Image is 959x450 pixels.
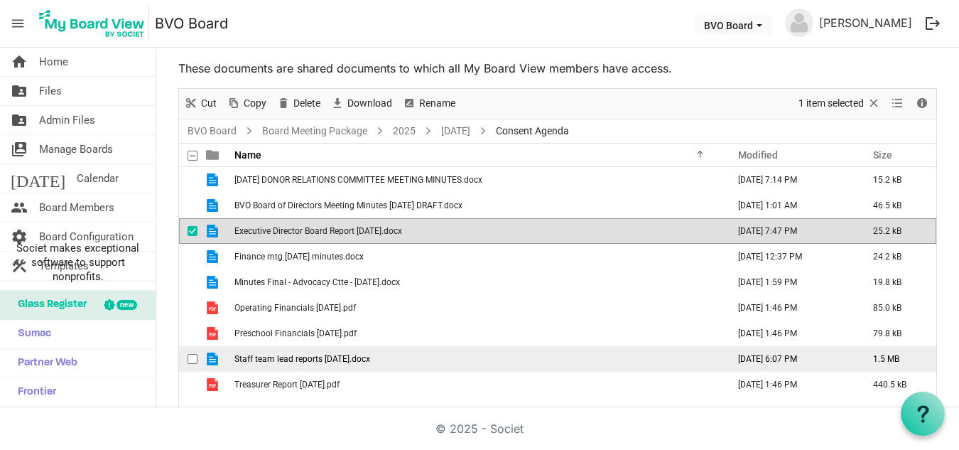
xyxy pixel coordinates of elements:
td: is template cell column header type [197,244,230,269]
span: Size [873,149,892,161]
span: [DATE] DONOR RELATIONS COMMITTEE MEETING MINUTES.docx [234,175,482,185]
span: Staff team lead reports [DATE].docx [234,354,370,364]
td: Preschool Financials Sept 25.pdf is template cell column header Name [230,321,723,346]
td: Treasurer Report Sept 25.pdf is template cell column header Name [230,372,723,397]
div: Cut [179,89,222,119]
td: is template cell column header type [197,321,230,346]
span: switch_account [11,135,28,164]
span: Rename [418,95,457,112]
td: September 12, 2025 7:14 PM column header Modified [723,167,858,193]
td: checkbox [179,193,197,218]
td: September 22, 2025 1:46 PM column header Modified [723,295,858,321]
span: Calendar [77,164,119,193]
span: Finance mtg [DATE] minutes.docx [234,252,364,262]
img: My Board View Logo [35,6,149,41]
button: Cut [182,95,220,112]
span: Files [39,77,62,105]
div: Clear selection [793,89,886,119]
span: Board Configuration [39,223,134,251]
td: September 20, 2025 6:07 PM column header Modified [723,346,858,372]
td: 46.5 kB is template cell column header Size [858,193,936,218]
span: Societ makes exceptional software to support nonprofits. [6,241,149,284]
div: Copy [222,89,271,119]
span: 1 item selected [797,95,865,112]
td: checkbox [179,346,197,372]
td: 25.2 kB is template cell column header Size [858,218,936,244]
button: logout [918,9,948,38]
button: Delete [274,95,323,112]
td: checkbox [179,167,197,193]
td: is template cell column header type [197,218,230,244]
button: Details [913,95,932,112]
span: Consent Agenda [493,122,572,140]
span: Admin Files [39,106,95,134]
span: BVO Board of Directors Meeting Minutes [DATE] DRAFT.docx [234,200,462,210]
td: 440.5 kB is template cell column header Size [858,372,936,397]
span: Treasurer Report [DATE].pdf [234,380,340,390]
button: View dropdownbutton [889,95,906,112]
button: Download [328,95,395,112]
button: Copy [224,95,269,112]
span: Partner Web [11,349,77,377]
td: Operating Financials Sept 25.pdf is template cell column header Name [230,295,723,321]
td: September 19, 2025 1:01 AM column header Modified [723,193,858,218]
p: These documents are shared documents to which all My Board View members have access. [178,60,937,77]
span: Frontier [11,378,56,407]
span: Glass Register [11,291,87,319]
span: Name [234,149,261,161]
td: checkbox [179,244,197,269]
td: is template cell column header type [197,295,230,321]
td: 85.0 kB is template cell column header Size [858,295,936,321]
div: Download [325,89,397,119]
td: Minutes Final - Advocacy Ctte - September 10th 2025.docx is template cell column header Name [230,269,723,295]
a: [PERSON_NAME] [813,9,918,37]
td: 15.2 kB is template cell column header Size [858,167,936,193]
td: is template cell column header type [197,346,230,372]
span: Executive Director Board Report [DATE].docx [234,226,402,236]
span: Minutes Final - Advocacy Ctte - [DATE].docx [234,277,400,287]
td: Executive Director Board Report September 2025.docx is template cell column header Name [230,218,723,244]
a: My Board View Logo [35,6,155,41]
span: Modified [738,149,778,161]
span: folder_shared [11,106,28,134]
td: is template cell column header type [197,167,230,193]
td: 19.8 kB is template cell column header Size [858,269,936,295]
button: Selection [796,95,884,112]
td: BVO Board of Directors Meeting Minutes Aug 28th, 2025 DRAFT.docx is template cell column header Name [230,193,723,218]
td: September 22, 2025 1:46 PM column header Modified [723,321,858,346]
td: 79.8 kB is template cell column header Size [858,321,936,346]
div: new [117,300,137,310]
td: September 22, 2025 1:46 PM column header Modified [723,372,858,397]
div: View [886,89,910,119]
td: checkbox [179,321,197,346]
td: September 23, 2025 12:37 PM column header Modified [723,244,858,269]
button: BVO Board dropdownbutton [695,15,771,35]
div: Delete [271,89,325,119]
span: menu [4,10,31,37]
td: September 24, 2025 1:59 PM column header Modified [723,269,858,295]
span: Manage Boards [39,135,113,164]
img: no-profile-picture.svg [785,9,813,37]
a: BVO Board [155,9,228,38]
td: Staff team lead reports September 2025.docx is template cell column header Name [230,346,723,372]
td: is template cell column header type [197,193,230,218]
td: is template cell column header type [197,372,230,397]
span: Board Members [39,193,114,222]
span: settings [11,223,28,251]
td: checkbox [179,218,197,244]
td: 24.2 kB is template cell column header Size [858,244,936,269]
button: Rename [400,95,458,112]
td: checkbox [179,372,197,397]
span: folder_shared [11,77,28,105]
div: Details [910,89,934,119]
a: © 2025 - Societ [435,422,524,436]
span: Delete [292,95,322,112]
a: Board Meeting Package [259,122,370,140]
td: Finance mtg Sept 16 2025 minutes.docx is template cell column header Name [230,244,723,269]
span: people [11,193,28,222]
span: Cut [200,95,218,112]
a: [DATE] [438,122,473,140]
span: Copy [242,95,268,112]
td: 1.5 MB is template cell column header Size [858,346,936,372]
span: [DATE] [11,164,65,193]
